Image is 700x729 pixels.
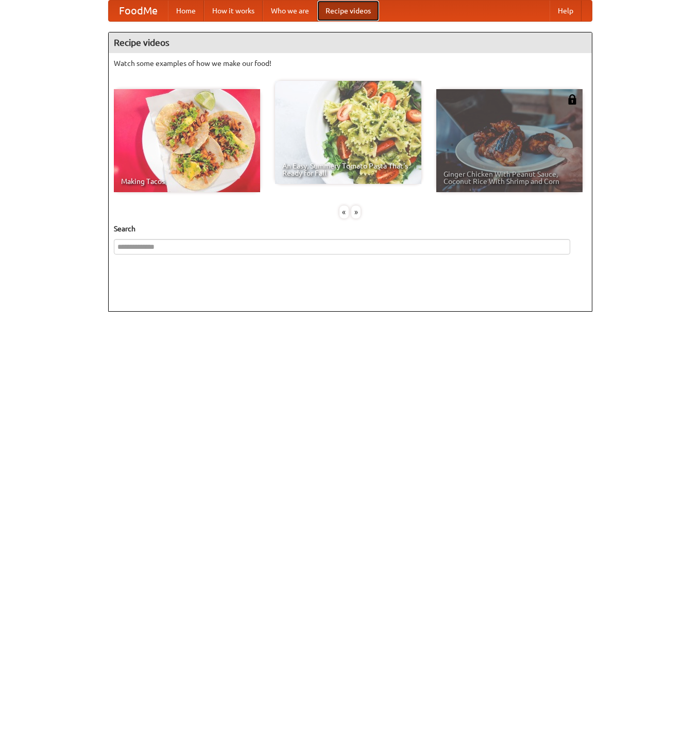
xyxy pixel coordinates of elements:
a: Making Tacos [114,89,260,192]
span: An Easy, Summery Tomato Pasta That's Ready for Fall [282,162,414,177]
a: FoodMe [109,1,168,21]
div: « [339,206,349,218]
a: Home [168,1,204,21]
a: Recipe videos [317,1,379,21]
h4: Recipe videos [109,32,592,53]
div: » [351,206,361,218]
a: How it works [204,1,263,21]
a: Who we are [263,1,317,21]
p: Watch some examples of how we make our food! [114,58,587,69]
a: Help [550,1,582,21]
span: Making Tacos [121,178,253,185]
img: 483408.png [567,94,577,105]
a: An Easy, Summery Tomato Pasta That's Ready for Fall [275,81,421,184]
h5: Search [114,224,587,234]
